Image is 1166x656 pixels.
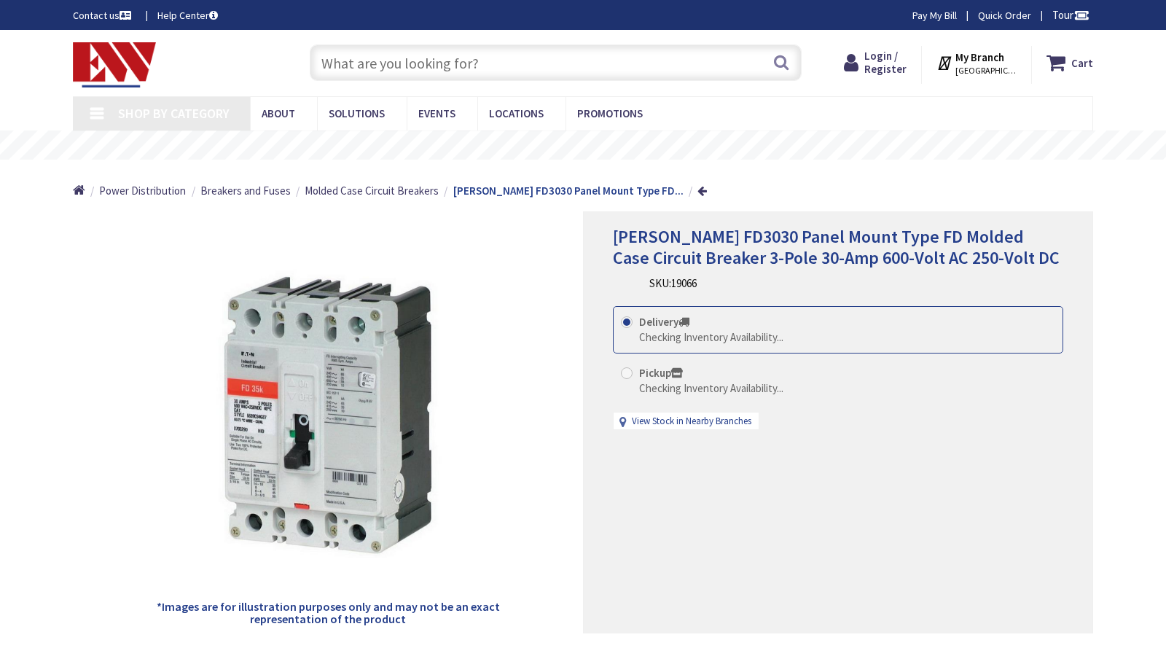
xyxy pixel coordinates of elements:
[418,106,455,120] span: Events
[154,601,501,626] h5: *Images are for illustration purposes only and may not be an exact representation of the product
[639,329,783,345] div: Checking Inventory Availability...
[453,184,684,198] strong: [PERSON_NAME] FD3030 Panel Mount Type FD...
[639,380,783,396] div: Checking Inventory Availability...
[1071,50,1093,76] strong: Cart
[305,184,439,198] span: Molded Case Circuit Breakers
[73,42,156,87] img: Electrical Wholesalers, Inc.
[157,8,218,23] a: Help Center
[1046,50,1093,76] a: Cart
[912,8,957,23] a: Pay My Bill
[955,65,1017,77] span: [GEOGRAPHIC_DATA], [GEOGRAPHIC_DATA]
[613,225,1060,269] span: [PERSON_NAME] FD3030 Panel Mount Type FD Molded Case Circuit Breaker 3-Pole 30-Amp 600-Volt AC 25...
[844,50,907,76] a: Login / Register
[329,106,385,120] span: Solutions
[1052,8,1089,22] span: Tour
[864,49,907,76] span: Login / Register
[262,106,295,120] span: About
[639,315,689,329] strong: Delivery
[577,106,643,120] span: Promotions
[99,183,186,198] a: Power Distribution
[200,183,291,198] a: Breakers and Fuses
[73,8,134,23] a: Contact us
[955,50,1004,64] strong: My Branch
[305,183,439,198] a: Molded Case Circuit Breakers
[463,138,729,154] rs-layer: Free Same Day Pickup at 19 Locations
[489,106,544,120] span: Locations
[936,50,1017,76] div: My Branch [GEOGRAPHIC_DATA], [GEOGRAPHIC_DATA]
[118,105,230,122] span: Shop By Category
[632,415,751,429] a: View Stock in Nearby Branches
[649,276,697,291] div: SKU:
[671,276,697,290] span: 19066
[154,242,501,589] img: Eaton FD3030 Panel Mount Type FD Molded Case Circuit Breaker 3-Pole 30-Amp 600-Volt AC 250-Volt DC
[639,366,683,380] strong: Pickup
[200,184,291,198] span: Breakers and Fuses
[978,8,1031,23] a: Quick Order
[99,184,186,198] span: Power Distribution
[310,44,802,81] input: What are you looking for?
